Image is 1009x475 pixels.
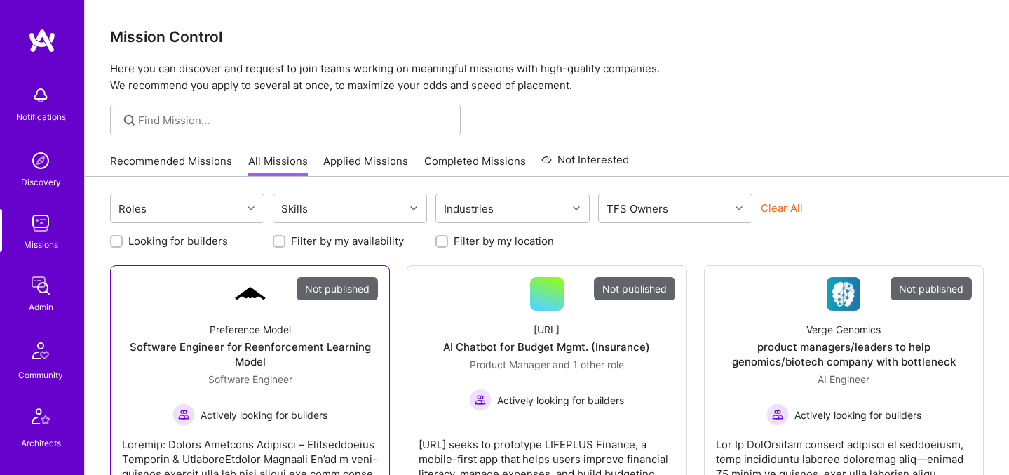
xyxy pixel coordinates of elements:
img: Actively looking for builders [172,403,195,426]
input: Find Mission... [138,113,450,128]
span: Actively looking for builders [497,393,624,408]
i: icon Chevron [410,205,417,212]
img: Company Logo [827,277,860,311]
div: TFS Owners [603,199,672,219]
div: Industries [440,199,497,219]
div: AI Chatbot for Budget Mgmt. (Insurance) [443,340,650,354]
h3: Mission Control [110,28,984,46]
img: Community [24,334,57,368]
div: product managers/leaders to help genomics/biotech company with bottleneck [716,340,972,369]
span: Software Engineer [208,373,292,385]
div: Community [18,368,63,382]
i: icon SearchGrey [121,112,137,128]
div: Not published [297,277,378,300]
div: Notifications [16,109,66,124]
img: Company Logo [233,285,267,303]
div: Preference Model [210,322,291,337]
img: admin teamwork [27,272,55,300]
i: icon Chevron [736,205,743,212]
div: Admin [29,300,53,314]
div: Discovery [21,175,61,189]
a: Applied Missions [323,154,408,177]
button: Clear All [761,201,803,215]
label: Filter by my availability [291,234,404,248]
i: icon Chevron [248,205,255,212]
div: Missions [24,237,58,252]
label: Looking for builders [128,234,228,248]
span: Actively looking for builders [201,408,327,422]
label: Filter by my location [454,234,554,248]
div: Architects [21,436,61,450]
a: Not Interested [541,152,629,177]
img: Architects [24,402,57,436]
span: Product Manager [470,359,550,370]
div: Roles [115,199,150,219]
img: teamwork [27,209,55,237]
p: Here you can discover and request to join teams working on meaningful missions with high-quality ... [110,60,984,94]
a: Completed Missions [424,154,526,177]
div: Skills [278,199,311,219]
a: All Missions [248,154,308,177]
div: Not published [891,277,972,300]
img: logo [28,28,56,53]
img: Actively looking for builders [766,403,789,426]
div: Verge Genomics [806,322,881,337]
span: AI Engineer [818,373,869,385]
img: bell [27,81,55,109]
div: [URL] [534,322,560,337]
span: Actively looking for builders [794,408,921,422]
i: icon Chevron [573,205,580,212]
div: Not published [594,277,675,300]
img: Actively looking for builders [469,389,492,411]
img: discovery [27,147,55,175]
span: and 1 other role [553,359,624,370]
a: Recommended Missions [110,154,232,177]
div: Software Engineer for Reenforcement Learning Model [122,340,378,369]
